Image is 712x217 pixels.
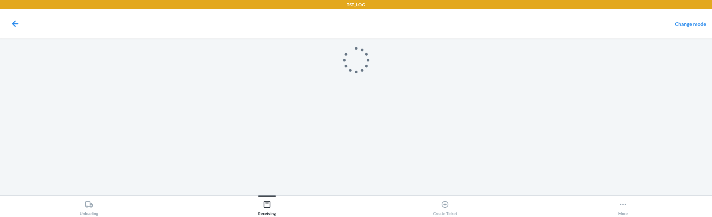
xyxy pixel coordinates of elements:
[258,197,276,216] div: Receiving
[356,196,534,216] button: Create Ticket
[618,197,628,216] div: More
[347,1,365,8] p: TST_LOG
[433,197,457,216] div: Create Ticket
[178,196,356,216] button: Receiving
[80,197,98,216] div: Unloading
[534,196,712,216] button: More
[675,21,706,27] a: Change mode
